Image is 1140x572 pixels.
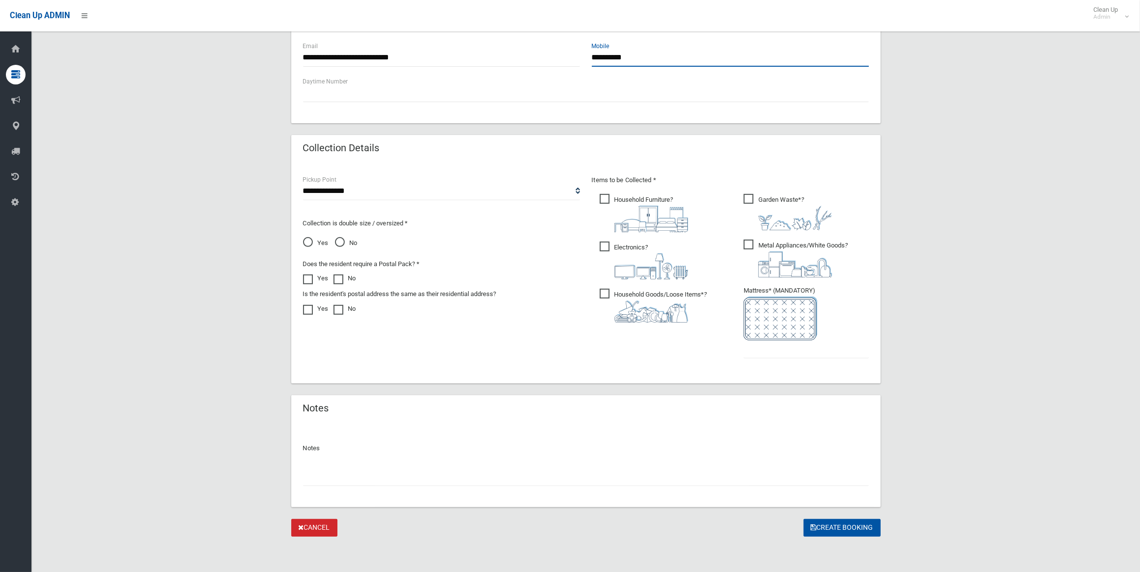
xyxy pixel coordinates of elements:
img: 36c1b0289cb1767239cdd3de9e694f19.png [758,251,832,277]
label: No [334,303,356,315]
label: Yes [303,303,329,315]
span: Metal Appliances/White Goods [744,240,848,277]
header: Collection Details [291,138,391,158]
i: ? [614,196,688,232]
img: b13cc3517677393f34c0a387616ef184.png [614,300,688,323]
span: Electronics [600,242,688,279]
i: ? [614,291,707,323]
span: Yes [303,237,329,249]
img: aa9efdbe659d29b613fca23ba79d85cb.png [614,206,688,232]
i: ? [614,244,688,279]
span: Garden Waste* [744,194,832,230]
label: Is the resident's postal address the same as their residential address? [303,288,497,300]
a: Cancel [291,519,337,537]
span: Household Furniture [600,194,688,232]
p: Collection is double size / oversized * [303,218,580,229]
small: Admin [1093,13,1118,21]
header: Notes [291,399,341,418]
button: Create Booking [804,519,881,537]
label: Does the resident require a Postal Pack? * [303,258,420,270]
span: Mattress* (MANDATORY) [744,287,869,340]
img: 394712a680b73dbc3d2a6a3a7ffe5a07.png [614,253,688,279]
i: ? [758,196,832,230]
span: Clean Up [1088,6,1128,21]
p: Items to be Collected * [592,174,869,186]
img: 4fd8a5c772b2c999c83690221e5242e0.png [758,206,832,230]
label: No [334,272,356,284]
p: Notes [303,442,869,454]
span: Household Goods/Loose Items* [600,289,707,323]
span: No [335,237,358,249]
img: e7408bece873d2c1783593a074e5cb2f.png [744,297,817,340]
span: Clean Up ADMIN [10,11,70,20]
i: ? [758,242,848,277]
label: Yes [303,272,329,284]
